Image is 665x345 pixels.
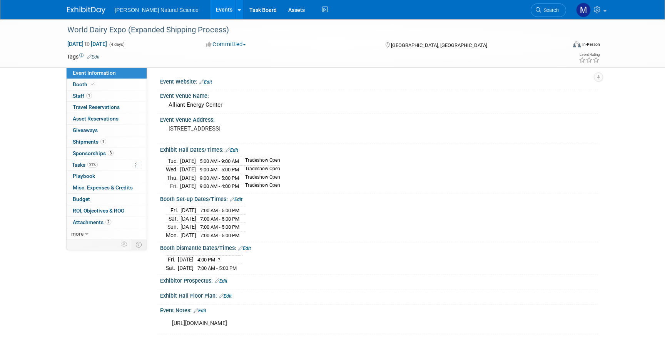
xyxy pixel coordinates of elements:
img: ExhibitDay [67,7,105,14]
span: 7:00 AM - 5:00 PM [200,233,239,238]
span: 4:00 PM - [197,257,220,263]
span: to [84,41,91,47]
span: 1 [100,139,106,144]
td: Sun. [166,223,180,231]
span: Search [541,7,559,13]
a: Edit [226,147,238,153]
img: Format-Inperson.png [573,41,581,47]
span: [GEOGRAPHIC_DATA], [GEOGRAPHIC_DATA] [391,42,487,48]
span: Staff [73,93,92,99]
span: Misc. Expenses & Credits [73,184,133,191]
a: Edit [238,246,251,251]
span: 7:00 AM - 5:00 PM [200,208,239,213]
td: Tradeshow Open [241,157,280,166]
td: Sat. [166,214,180,223]
span: Travel Reservations [73,104,120,110]
span: more [71,231,84,237]
a: Misc. Expenses & Credits [67,182,147,193]
a: Edit [199,79,212,85]
span: ? [218,257,220,263]
a: Playbook [67,171,147,182]
div: Event Venue Address: [160,114,598,124]
div: World Dairy Expo (Expanded Shipping Process) [65,23,555,37]
span: 9:00 AM - 4:00 PM [200,183,239,189]
a: Attachments2 [67,217,147,228]
a: Search [531,3,566,17]
td: [DATE] [180,174,196,182]
span: Playbook [73,173,95,179]
td: [DATE] [180,214,196,223]
td: Tradeshow Open [241,166,280,174]
a: Edit [219,293,232,299]
a: more [67,228,147,239]
div: In-Person [582,42,600,47]
td: Personalize Event Tab Strip [118,239,131,250]
td: [DATE] [180,182,196,190]
td: [DATE] [180,206,196,215]
a: Shipments1 [67,136,147,147]
span: [DATE] [DATE] [67,40,107,47]
a: ROI, Objectives & ROO [67,205,147,216]
img: Meggie Asche [576,3,591,17]
span: Asset Reservations [73,116,119,122]
td: Tue. [166,157,180,166]
span: Giveaways [73,127,98,133]
span: 7:00 AM - 5:00 PM [200,216,239,222]
span: Budget [73,196,90,202]
td: Tags [67,53,100,60]
td: [DATE] [178,256,194,264]
td: Fri. [166,182,180,190]
span: 7:00 AM - 5:00 PM [200,224,239,230]
a: Edit [194,308,206,313]
span: Attachments [73,219,111,225]
a: Asset Reservations [67,113,147,124]
div: Event Rating [579,53,600,57]
div: [URL][DOMAIN_NAME] [167,316,513,331]
div: Exhibit Hall Dates/Times: [160,144,598,154]
span: 9:00 AM - 5:00 PM [200,175,239,181]
div: Event Website: [160,76,598,86]
a: Edit [87,54,100,60]
td: Wed. [166,166,180,174]
a: Edit [215,278,227,284]
span: 2 [105,219,111,225]
div: Booth Dismantle Dates/Times: [160,242,598,252]
span: Shipments [73,139,106,145]
a: Budget [67,194,147,205]
a: Staff1 [67,90,147,102]
td: Toggle Event Tabs [131,239,147,250]
span: 7:00 AM - 5:00 PM [197,265,237,271]
div: Exhibitor Prospectus: [160,275,598,285]
div: Alliant Energy Center [166,99,592,111]
span: ROI, Objectives & ROO [73,208,124,214]
span: Event Information [73,70,116,76]
td: [DATE] [180,157,196,166]
div: Booth Set-up Dates/Times: [160,193,598,203]
td: Tradeshow Open [241,174,280,182]
td: Mon. [166,231,180,239]
i: Booth reservation complete [91,82,95,86]
a: Travel Reservations [67,102,147,113]
div: Event Venue Name: [160,90,598,100]
span: 5:00 AM - 9:00 AM [200,158,239,164]
pre: [STREET_ADDRESS] [169,125,334,132]
span: [PERSON_NAME] Natural Science [115,7,199,13]
span: Tasks [72,162,98,168]
span: (4 days) [109,42,125,47]
a: Giveaways [67,125,147,136]
div: Event Notes: [160,305,598,315]
span: 3 [108,150,114,156]
td: [DATE] [178,264,194,272]
td: Fri. [166,206,180,215]
span: 9:00 AM - 5:00 PM [200,167,239,172]
button: Committed [203,40,249,49]
span: 21% [87,162,98,167]
td: [DATE] [180,223,196,231]
a: Tasks21% [67,159,147,171]
a: Booth [67,79,147,90]
div: Exhibit Hall Floor Plan: [160,290,598,300]
a: Edit [230,197,242,202]
span: Booth [73,81,96,87]
td: Thu. [166,174,180,182]
td: Sat. [166,264,178,272]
